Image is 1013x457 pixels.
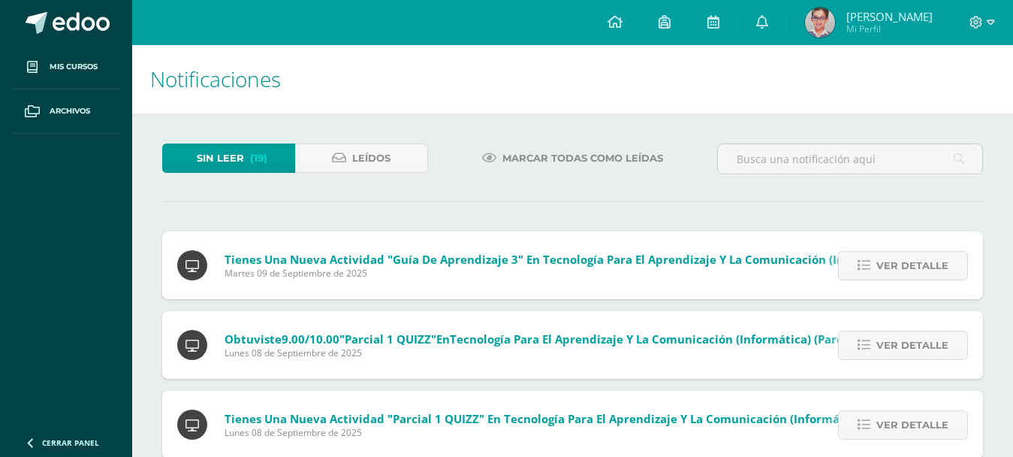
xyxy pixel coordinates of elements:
[352,144,390,172] span: Leídos
[225,331,861,347] span: Obtuviste en
[42,437,99,448] span: Cerrar panel
[225,426,865,439] span: Lunes 08 de Septiembre de 2025
[150,65,281,93] span: Notificaciones
[225,267,904,280] span: Martes 09 de Septiembre de 2025
[250,144,267,172] span: (19)
[876,331,948,359] span: Ver detalle
[718,144,982,174] input: Busca una notificación aquí
[50,105,90,117] span: Archivos
[463,144,682,173] a: Marcar todas como leídas
[295,144,428,173] a: Leídos
[225,252,904,267] span: Tienes una nueva actividad "Guía de aprendizaje 3" En Tecnología para el Aprendizaje y la Comunic...
[846,9,933,24] span: [PERSON_NAME]
[225,347,861,359] span: Lunes 08 de Septiembre de 2025
[282,331,339,347] span: 9.00/10.00
[225,411,865,426] span: Tienes una nueva actividad "Parcial 1 QUIZZ" En Tecnología para el Aprendizaje y la Comunicación ...
[846,23,933,35] span: Mi Perfil
[12,89,120,134] a: Archivos
[162,144,295,173] a: Sin leer(19)
[450,331,861,347] span: Tecnología para el Aprendizaje y la Comunicación (Informática) (Parcial)
[197,144,244,172] span: Sin leer
[50,61,98,73] span: Mis cursos
[502,144,663,172] span: Marcar todas como leídas
[12,45,120,89] a: Mis cursos
[876,411,948,439] span: Ver detalle
[876,252,948,280] span: Ver detalle
[805,8,835,38] img: d06bc060a216a9825672d06be52b8b9d.png
[339,331,436,347] span: "Parcial 1 QUIZZ"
